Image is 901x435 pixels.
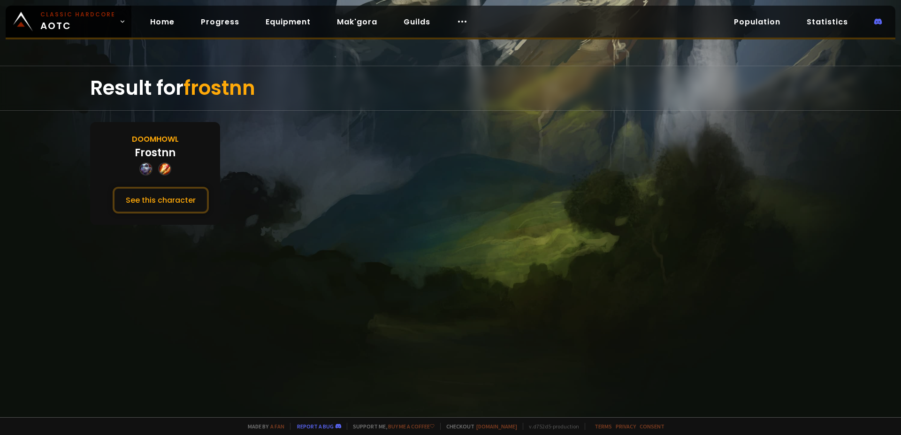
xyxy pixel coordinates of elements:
a: Population [726,12,788,31]
span: Checkout [440,423,517,430]
a: Classic HardcoreAOTC [6,6,131,38]
span: Support me, [347,423,435,430]
span: Made by [242,423,284,430]
span: AOTC [40,10,115,33]
a: Privacy [616,423,636,430]
a: Statistics [799,12,855,31]
div: Result for [90,66,811,110]
small: Classic Hardcore [40,10,115,19]
a: a fan [270,423,284,430]
a: Home [143,12,182,31]
span: v. d752d5 - production [523,423,579,430]
a: Consent [640,423,664,430]
span: frostnn [183,74,255,102]
a: Report a bug [297,423,334,430]
button: See this character [113,187,209,214]
a: Terms [595,423,612,430]
div: Frostnn [135,145,176,160]
div: Doomhowl [132,133,179,145]
a: [DOMAIN_NAME] [476,423,517,430]
a: Buy me a coffee [388,423,435,430]
a: Progress [193,12,247,31]
a: Mak'gora [329,12,385,31]
a: Guilds [396,12,438,31]
a: Equipment [258,12,318,31]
